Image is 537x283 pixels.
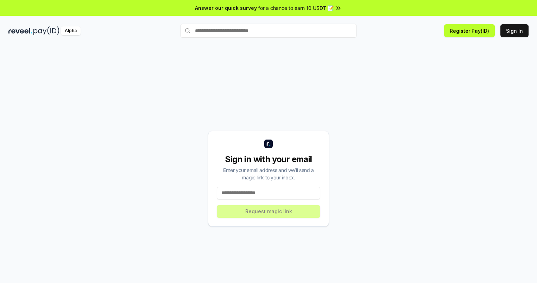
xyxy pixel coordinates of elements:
img: logo_small [264,140,273,148]
span: Answer our quick survey [195,4,257,12]
img: reveel_dark [8,26,32,35]
div: Sign in with your email [217,154,320,165]
button: Register Pay(ID) [444,24,495,37]
img: pay_id [33,26,59,35]
button: Sign In [500,24,529,37]
div: Enter your email address and we’ll send a magic link to your inbox. [217,166,320,181]
div: Alpha [61,26,81,35]
span: for a chance to earn 10 USDT 📝 [258,4,334,12]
